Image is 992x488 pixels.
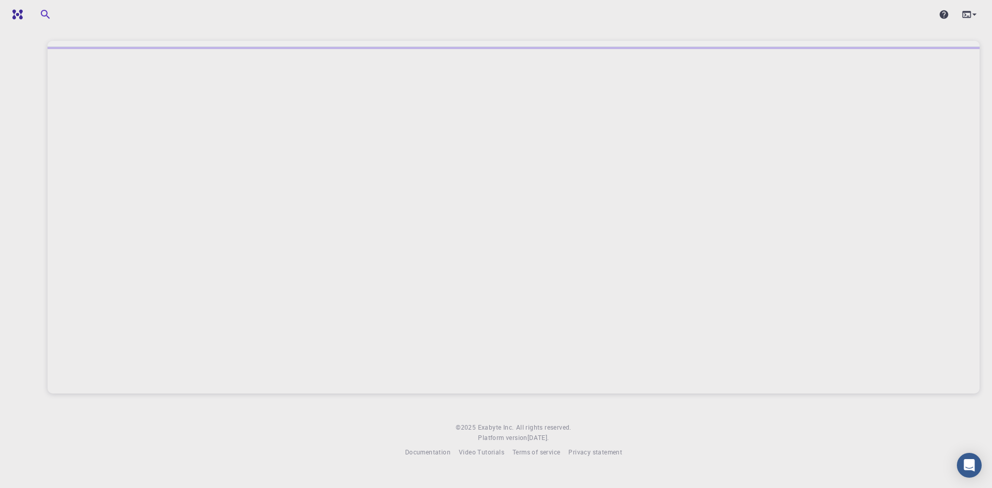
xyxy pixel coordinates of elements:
a: Video Tutorials [459,447,504,458]
span: Terms of service [513,448,560,456]
span: Privacy statement [568,448,622,456]
img: logo [8,9,23,20]
a: Documentation [405,447,451,458]
a: Terms of service [513,447,560,458]
span: Video Tutorials [459,448,504,456]
a: Exabyte Inc. [478,422,514,433]
div: Open Intercom Messenger [957,453,982,478]
span: [DATE] . [528,433,549,442]
a: [DATE]. [528,433,549,443]
span: All rights reserved. [516,422,571,433]
span: © 2025 [456,422,477,433]
span: Documentation [405,448,451,456]
a: Privacy statement [568,447,622,458]
span: Exabyte Inc. [478,423,514,431]
span: Platform version [478,433,527,443]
